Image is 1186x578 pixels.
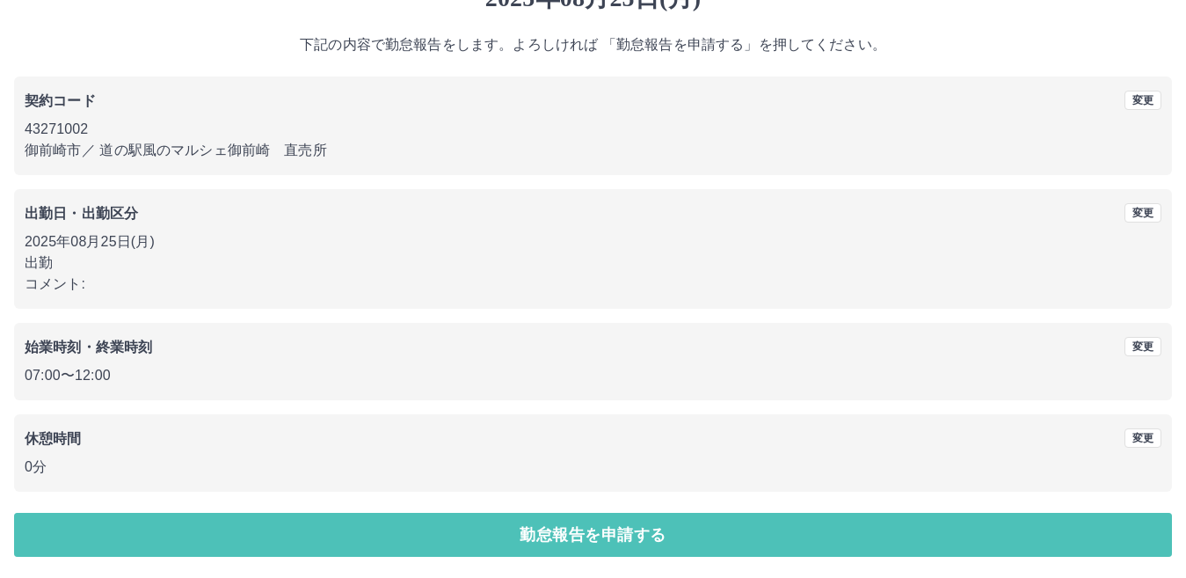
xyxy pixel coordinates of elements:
p: 御前崎市 ／ 道の駅風のマルシェ御前崎 直売所 [25,140,1161,161]
b: 始業時刻・終業時刻 [25,340,152,355]
p: 2025年08月25日(月) [25,231,1161,252]
p: コメント: [25,274,1161,295]
b: 出勤日・出勤区分 [25,206,138,221]
b: 休憩時間 [25,431,82,446]
p: 07:00 〜 12:00 [25,365,1161,386]
button: 変更 [1124,337,1161,356]
p: 0分 [25,457,1161,478]
b: 契約コード [25,93,96,108]
button: 変更 [1124,91,1161,110]
p: 43271002 [25,119,1161,140]
p: 下記の内容で勤怠報告をします。よろしければ 「勤怠報告を申請する」を押してください。 [14,34,1172,55]
p: 出勤 [25,252,1161,274]
button: 勤怠報告を申請する [14,513,1172,557]
button: 変更 [1124,428,1161,448]
button: 変更 [1124,203,1161,223]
